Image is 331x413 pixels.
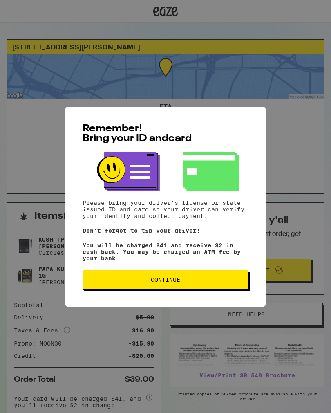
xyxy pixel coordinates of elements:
p: You will be charged $41 and receive $2 in cash back. You may be charged an ATM fee by your bank. [83,242,248,262]
p: Don't forget to tip your driver! [83,227,248,234]
span: Continue [151,277,180,283]
span: Remember! Bring your ID and card [83,124,192,144]
button: Continue [83,270,248,290]
p: Please bring your driver's license or state issued ID and card so your driver can verify your ide... [83,200,248,219]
